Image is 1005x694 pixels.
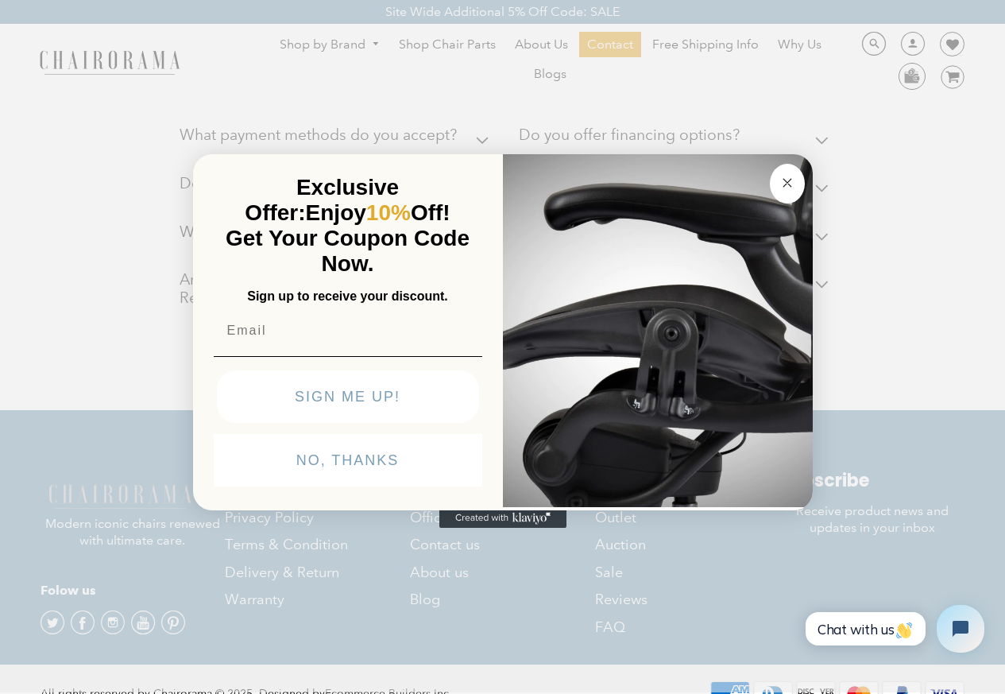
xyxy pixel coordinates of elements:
input: Email [214,315,482,347]
span: Get Your Coupon Code Now. [226,226,470,276]
span: Sign up to receive your discount. [247,289,447,303]
img: 92d77583-a095-41f6-84e7-858462e0427a.jpeg [503,151,813,507]
button: Close dialog [770,164,805,204]
iframe: Tidio Chat [788,591,998,666]
span: Enjoy Off! [306,200,450,225]
a: Created with Klaviyo - opens in a new tab [439,509,566,528]
button: NO, THANKS [214,434,482,487]
span: Exclusive Offer: [245,175,399,225]
button: SIGN ME UP! [217,370,479,423]
span: 10% [366,200,411,225]
img: underline [214,356,482,357]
